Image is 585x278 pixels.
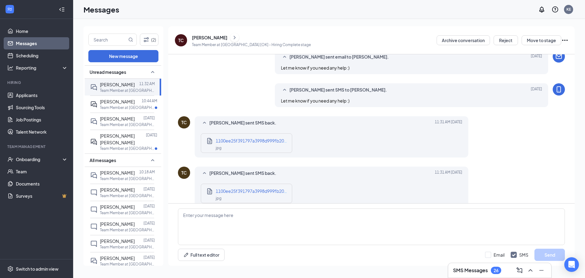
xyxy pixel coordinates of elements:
[90,223,97,230] svg: ChatInactive
[289,86,387,94] span: [PERSON_NAME] sent SMS to [PERSON_NAME].
[516,267,523,274] svg: ComposeMessage
[192,42,311,47] p: Team Member at [GEOGRAPHIC_DATA] [OK] - Hiring Complete stage
[534,249,565,261] button: Send
[232,34,238,41] svg: ChevronRight
[100,221,135,227] span: [PERSON_NAME]
[289,53,389,61] span: [PERSON_NAME] sent email to [PERSON_NAME].
[281,98,349,103] span: Let me know if you need any help :)
[100,204,135,210] span: [PERSON_NAME]
[281,53,288,61] svg: SmallChevronUp
[281,65,349,70] span: Let me know if you need any help :)
[209,170,276,177] span: [PERSON_NAME] sent SMS back.
[16,65,68,71] div: Reporting
[100,116,135,121] span: [PERSON_NAME]
[88,50,158,62] button: New message
[538,6,545,13] svg: Notifications
[7,65,13,71] svg: Analysis
[90,206,97,213] svg: ChatInactive
[561,37,569,44] svg: Ellipses
[142,98,157,103] p: 10:44 AM
[7,6,13,12] svg: WorkstreamLogo
[16,89,68,101] a: Applicants
[494,268,498,273] div: 26
[16,266,58,272] div: Switch to admin view
[181,170,187,176] div: TC
[494,35,518,45] button: Reject
[59,6,65,13] svg: Collapse
[178,37,184,43] div: TC
[16,25,68,37] a: Home
[90,84,97,91] svg: DoubleChat
[144,186,155,192] p: [DATE]
[522,35,561,45] button: Move to stage
[100,146,155,151] p: Team Member at [GEOGRAPHIC_DATA] [OK]
[90,240,97,247] svg: ChatInactive
[181,119,187,125] div: TC
[564,257,579,272] div: Open Intercom Messenger
[201,170,208,177] svg: SmallChevronUp
[144,221,155,226] p: [DATE]
[89,34,127,45] input: Search
[515,265,524,275] button: ComposeMessage
[192,34,227,41] div: [PERSON_NAME]
[16,126,68,138] a: Talent Network
[16,37,68,49] a: Messages
[178,249,225,261] button: Full text editorPen
[100,170,135,175] span: [PERSON_NAME]
[144,204,155,209] p: [DATE]
[16,49,68,62] a: Scheduling
[90,118,97,125] svg: DoubleChat
[140,34,158,46] button: Filter (2)
[437,35,490,45] button: Archive conversation
[90,172,97,179] svg: DoubleChat
[139,81,155,86] p: 11:32 AM
[230,33,239,42] button: ChevronRight
[90,157,116,163] span: All messages
[201,119,208,127] svg: SmallChevronUp
[90,138,97,146] svg: ActiveDoubleChat
[100,193,155,198] p: Team Member at [GEOGRAPHIC_DATA] [OK]
[281,86,288,94] svg: SmallChevronUp
[100,99,135,104] span: [PERSON_NAME]
[209,119,276,127] span: [PERSON_NAME] sent SMS back.
[100,255,135,261] span: [PERSON_NAME]
[435,119,462,127] span: [DATE] 11:31 AM
[527,267,534,274] svg: ChevronUp
[100,176,155,181] p: Team Member at [GEOGRAPHIC_DATA] [OK]
[90,257,97,265] svg: DoubleChat
[7,156,13,162] svg: UserCheck
[16,101,68,114] a: Sourcing Tools
[16,114,68,126] a: Job Postings
[555,86,562,93] svg: MobileSms
[216,196,222,200] span: jpg
[206,137,213,145] svg: Document
[146,132,157,138] p: [DATE]
[453,267,488,274] h3: SMS Messages
[7,266,13,272] svg: Settings
[216,146,222,150] span: jpg
[16,178,68,190] a: Documents
[16,156,63,162] div: Onboarding
[531,86,542,94] span: [DATE]
[100,210,155,215] p: Team Member at [GEOGRAPHIC_DATA] [OK]
[7,144,67,149] div: Team Management
[435,170,462,177] span: [DATE] 11:31 AM
[100,82,135,87] span: [PERSON_NAME]
[100,88,155,93] p: Team Member at [GEOGRAPHIC_DATA] [OK]
[100,133,135,145] span: [PERSON_NAME] [PERSON_NAME]
[100,227,155,233] p: Team Member at [GEOGRAPHIC_DATA] [OK]
[537,265,546,275] button: Minimize
[206,188,213,195] svg: Document
[206,188,289,199] a: Document1100ee25f391797a3998d999fb208ded.jpgjpg
[90,189,97,196] svg: ChatInactive
[531,53,542,61] span: [DATE]
[144,115,155,121] p: [DATE]
[16,165,68,178] a: Team
[100,122,155,127] p: Team Member at [GEOGRAPHIC_DATA] [OK]
[7,80,67,85] div: Hiring
[216,138,302,143] span: 1100ee25f391797a3998d999fb208ded.jpg
[149,68,156,76] svg: SmallChevronUp
[526,265,535,275] button: ChevronUp
[551,6,559,13] svg: QuestionInfo
[90,101,97,108] svg: ActiveDoubleChat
